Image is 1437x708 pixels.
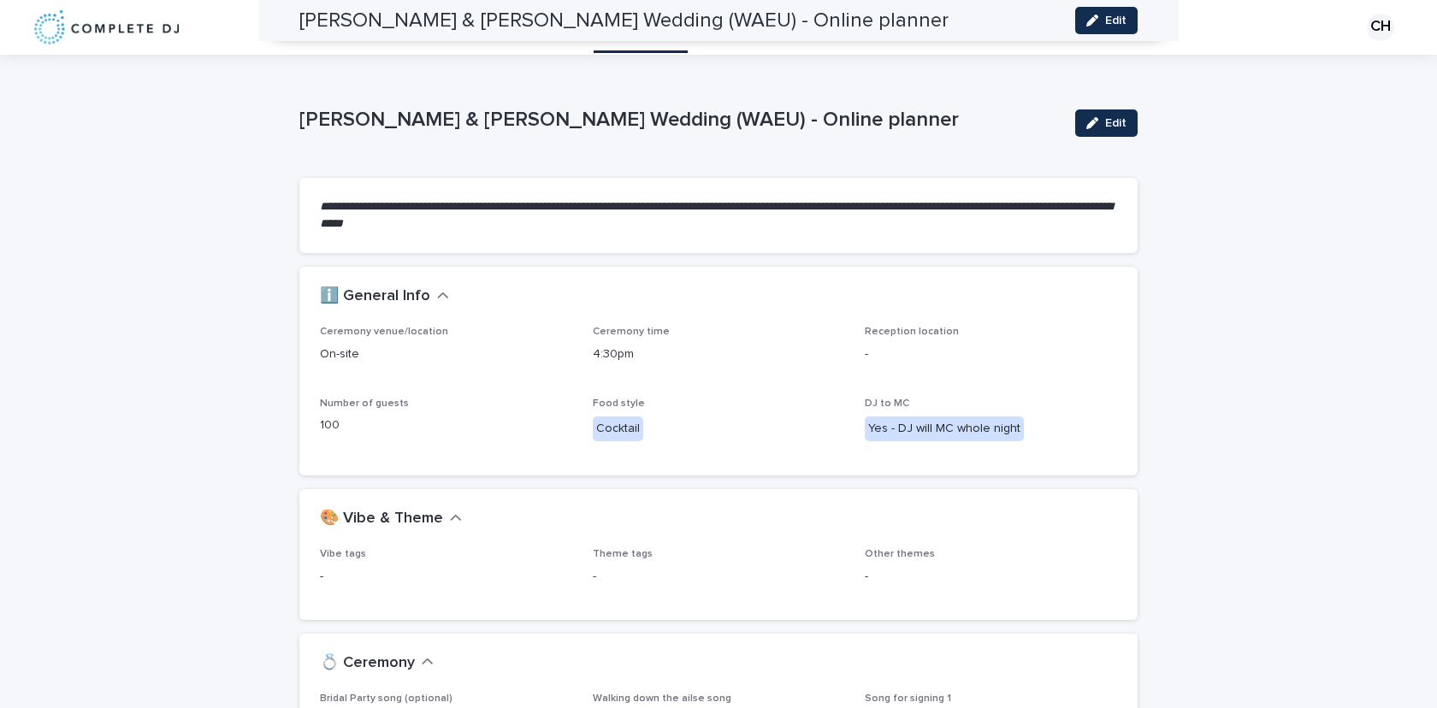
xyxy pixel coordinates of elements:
span: Walking down the ailse song [593,693,731,704]
span: Edit [1105,117,1127,129]
div: Cocktail [593,416,643,441]
div: CH [1367,14,1394,41]
button: 🎨 Vibe & Theme [320,510,462,528]
span: Ceremony time [593,327,670,337]
p: - [865,568,1117,586]
span: Theme tags [593,549,653,559]
p: 100 [320,416,572,434]
p: - [320,568,572,586]
button: ℹ️ General Info [320,287,449,306]
span: Ceremony venue/location [320,327,448,337]
p: On-site [320,345,572,363]
p: - [865,345,1117,363]
button: 💍 Ceremony [320,654,434,673]
p: - [593,568,845,586]
button: Edit [1075,109,1138,137]
span: Reception location [865,327,959,337]
img: 8nP3zCmvR2aWrOmylPw8 [34,10,179,44]
span: Food style [593,398,645,409]
span: Bridal Party song (optional) [320,693,452,704]
h2: ℹ️ General Info [320,287,430,306]
div: Yes - DJ will MC whole night [865,416,1024,441]
p: [PERSON_NAME] & [PERSON_NAME] Wedding (WAEU) - Online planner [299,108,1061,133]
h2: 💍 Ceremony [320,654,415,673]
span: Vibe tags [320,549,366,559]
span: Other themes [865,549,935,559]
p: 4:30pm [593,345,845,363]
h2: 🎨 Vibe & Theme [320,510,443,528]
span: Song for signing 1 [865,693,951,704]
span: Number of guests [320,398,409,409]
span: DJ to MC [865,398,909,409]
